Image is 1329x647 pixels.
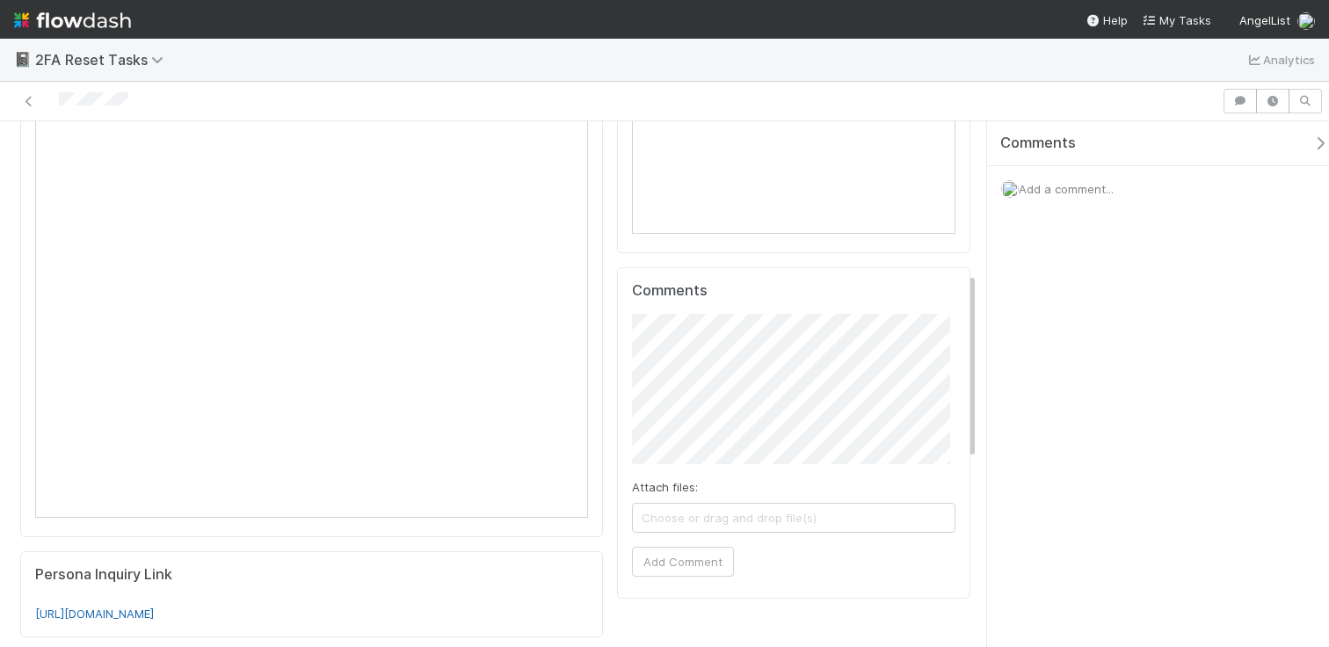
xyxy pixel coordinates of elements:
[1086,11,1128,29] div: Help
[632,282,955,300] h5: Comments
[1239,13,1290,27] span: AngelList
[1297,12,1315,30] img: avatar_a8b9208c-77c1-4b07-b461-d8bc701f972e.png
[1019,182,1114,196] span: Add a comment...
[1142,11,1211,29] a: My Tasks
[14,5,131,35] img: logo-inverted-e16ddd16eac7371096b0.svg
[35,51,172,69] span: 2FA Reset Tasks
[1245,49,1315,70] a: Analytics
[632,547,734,577] button: Add Comment
[1000,134,1076,152] span: Comments
[1001,180,1019,198] img: avatar_a8b9208c-77c1-4b07-b461-d8bc701f972e.png
[632,478,698,496] label: Attach files:
[633,504,955,532] span: Choose or drag and drop file(s)
[1142,13,1211,27] span: My Tasks
[35,566,588,584] h5: Persona Inquiry Link
[14,52,32,67] span: 📓
[35,607,154,621] a: [URL][DOMAIN_NAME]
